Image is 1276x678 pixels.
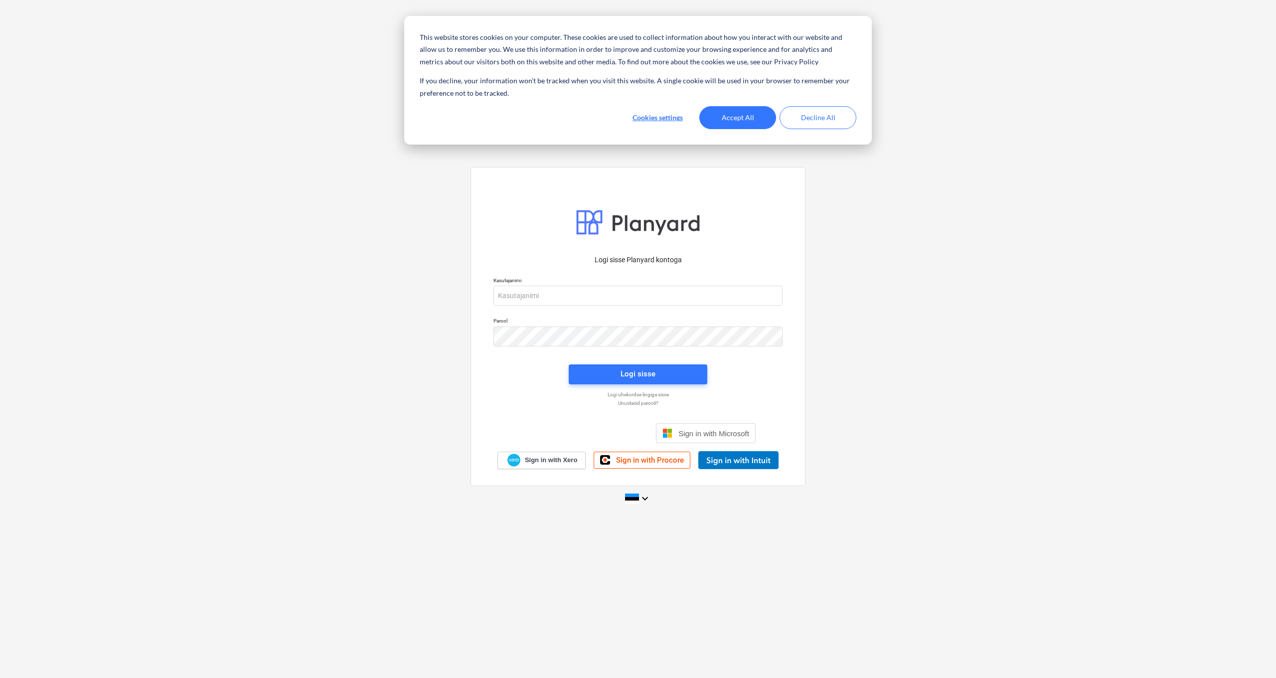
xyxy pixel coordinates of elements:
a: Sign in with Procore [594,452,690,469]
p: If you decline, your information won’t be tracked when you visit this website. A single cookie wi... [420,75,856,99]
a: Sign in with Xero [497,452,586,469]
p: Parool [493,318,783,326]
p: Kasutajanimi [493,277,783,286]
span: Sign in with Procore [616,456,684,465]
iframe: Chat Widget [1226,630,1276,678]
button: Cookies settings [619,106,696,129]
img: Xero logo [507,454,520,467]
button: Decline All [780,106,856,129]
p: Logi sisse Planyard kontoga [493,255,783,265]
i: keyboard_arrow_down [639,493,651,505]
p: This website stores cookies on your computer. These cookies are used to collect information about... [420,31,856,68]
button: Logi sisse [569,364,707,384]
input: Kasutajanimi [493,286,783,306]
iframe: Sisselogimine Google'i nupu abil [515,422,653,444]
a: Logi ühekordse lingiga sisse [488,391,788,398]
button: Accept All [699,106,776,129]
div: Logi sisse Google’i kontoga. Avaneb uuel vahelehel [520,422,648,444]
a: Unustasid parooli? [488,400,788,406]
span: Sign in with Xero [525,456,577,465]
img: Microsoft logo [662,428,672,438]
div: Cookie banner [404,16,872,145]
span: Sign in with Microsoft [678,429,749,438]
div: Logi sisse [621,367,655,380]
